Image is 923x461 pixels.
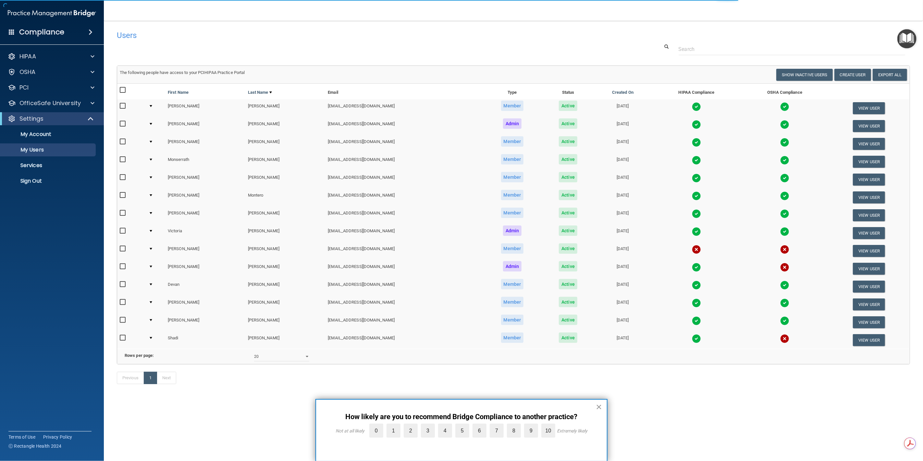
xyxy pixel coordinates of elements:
img: cross.ca9f0e7f.svg [780,263,789,272]
th: Email [325,84,482,99]
td: [PERSON_NAME] [245,296,326,313]
button: View User [853,174,885,186]
a: Next [157,372,176,384]
td: [PERSON_NAME] [165,135,245,153]
div: Extremely likely [557,428,587,433]
td: [DATE] [594,117,652,135]
b: Rows per page: [125,353,154,358]
img: PMB logo [8,7,96,20]
td: [EMAIL_ADDRESS][DOMAIN_NAME] [325,99,482,117]
p: Sign Out [4,178,93,184]
td: [EMAIL_ADDRESS][DOMAIN_NAME] [325,171,482,188]
td: [PERSON_NAME] [245,99,326,117]
img: tick.e7d51cea.svg [780,298,789,308]
button: View User [853,263,885,275]
button: View User [853,138,885,150]
div: Not at all likely [336,428,364,433]
img: tick.e7d51cea.svg [692,191,701,200]
button: View User [853,209,885,221]
img: tick.e7d51cea.svg [692,156,701,165]
td: [DATE] [594,153,652,171]
label: 3 [421,424,435,438]
p: OfficeSafe University [19,99,81,107]
span: Admin [503,118,522,129]
img: tick.e7d51cea.svg [692,120,701,129]
img: tick.e7d51cea.svg [780,138,789,147]
label: 7 [490,424,504,438]
td: [DATE] [594,99,652,117]
span: Member [501,136,524,147]
td: [DATE] [594,188,652,206]
img: tick.e7d51cea.svg [692,316,701,325]
td: [EMAIL_ADDRESS][DOMAIN_NAME] [325,188,482,206]
button: View User [853,227,885,239]
img: tick.e7d51cea.svg [780,102,789,111]
td: [PERSON_NAME] [165,117,245,135]
td: [PERSON_NAME] [245,153,326,171]
img: tick.e7d51cea.svg [780,209,789,218]
span: Active [559,172,577,182]
img: tick.e7d51cea.svg [780,156,789,165]
th: Status [543,84,594,99]
button: View User [853,245,885,257]
span: Active [559,261,577,272]
p: Services [4,162,93,169]
td: [DATE] [594,242,652,260]
td: [PERSON_NAME] [165,206,245,224]
span: Active [559,118,577,129]
td: [PERSON_NAME] [245,224,326,242]
td: [EMAIL_ADDRESS][DOMAIN_NAME] [325,296,482,313]
span: Active [559,101,577,111]
span: Active [559,243,577,254]
img: tick.e7d51cea.svg [692,174,701,183]
label: 10 [541,424,555,438]
img: tick.e7d51cea.svg [692,138,701,147]
th: OSHA Compliance [741,84,829,99]
td: [PERSON_NAME] [245,206,326,224]
a: Last Name [248,89,272,96]
span: Member [501,172,524,182]
p: My Account [4,131,93,138]
button: View User [853,120,885,132]
p: My Users [4,147,93,153]
button: View User [853,316,885,328]
td: Shadi [165,331,245,349]
span: Admin [503,261,522,272]
td: [DATE] [594,135,652,153]
a: First Name [168,89,189,96]
td: [PERSON_NAME] [165,171,245,188]
img: tick.e7d51cea.svg [692,209,701,218]
td: [PERSON_NAME] [165,99,245,117]
span: Active [559,225,577,236]
td: [PERSON_NAME] [245,242,326,260]
button: View User [853,281,885,293]
button: Create User [834,69,871,81]
span: The following people have access to your PCIHIPAA Practice Portal [120,70,245,75]
span: Active [559,190,577,200]
span: Active [559,208,577,218]
img: tick.e7d51cea.svg [780,281,789,290]
button: Show Inactive Users [776,69,833,81]
img: tick.e7d51cea.svg [780,227,789,236]
span: Member [501,333,524,343]
span: Member [501,101,524,111]
span: Member [501,190,524,200]
a: 1 [144,372,157,384]
td: [DATE] [594,224,652,242]
label: 9 [524,424,538,438]
label: 0 [369,424,383,438]
td: [DATE] [594,260,652,278]
h4: Compliance [19,28,64,37]
td: [PERSON_NAME] [165,296,245,313]
td: [EMAIL_ADDRESS][DOMAIN_NAME] [325,153,482,171]
label: 6 [473,424,486,438]
button: View User [853,102,885,114]
td: [DATE] [594,206,652,224]
a: Privacy Policy [43,434,72,440]
span: Active [559,315,577,325]
label: 8 [507,424,521,438]
a: Created On [612,89,634,96]
td: [PERSON_NAME] [245,117,326,135]
img: tick.e7d51cea.svg [780,191,789,200]
td: [EMAIL_ADDRESS][DOMAIN_NAME] [325,313,482,331]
